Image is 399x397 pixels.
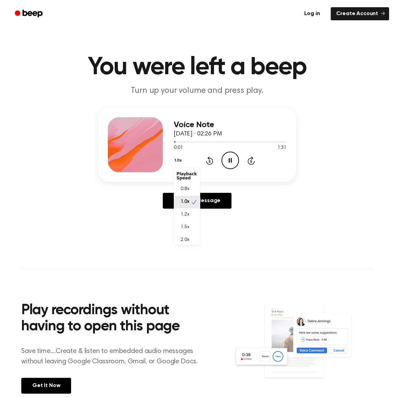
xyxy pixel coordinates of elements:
[181,224,189,231] span: 1.5x
[181,198,189,206] span: 1.0x
[174,155,184,166] button: 1.0x
[181,186,189,193] span: 0.8x
[174,168,200,245] div: 1.0x
[174,169,200,183] div: Playback Speed
[181,236,189,244] span: 2.0x
[181,211,189,218] span: 1.2x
